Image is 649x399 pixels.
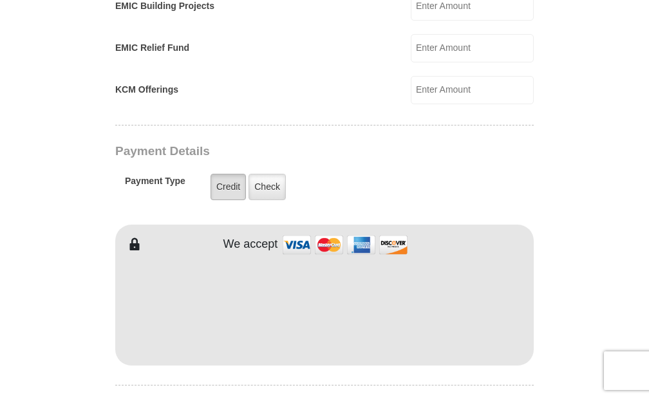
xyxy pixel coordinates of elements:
[115,144,444,159] h3: Payment Details
[411,76,534,104] input: Enter Amount
[281,231,409,259] img: credit cards accepted
[115,83,178,97] label: KCM Offerings
[115,41,189,55] label: EMIC Relief Fund
[249,174,286,200] label: Check
[125,176,185,193] h5: Payment Type
[411,34,534,62] input: Enter Amount
[211,174,246,200] label: Credit
[223,237,278,252] h4: We accept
